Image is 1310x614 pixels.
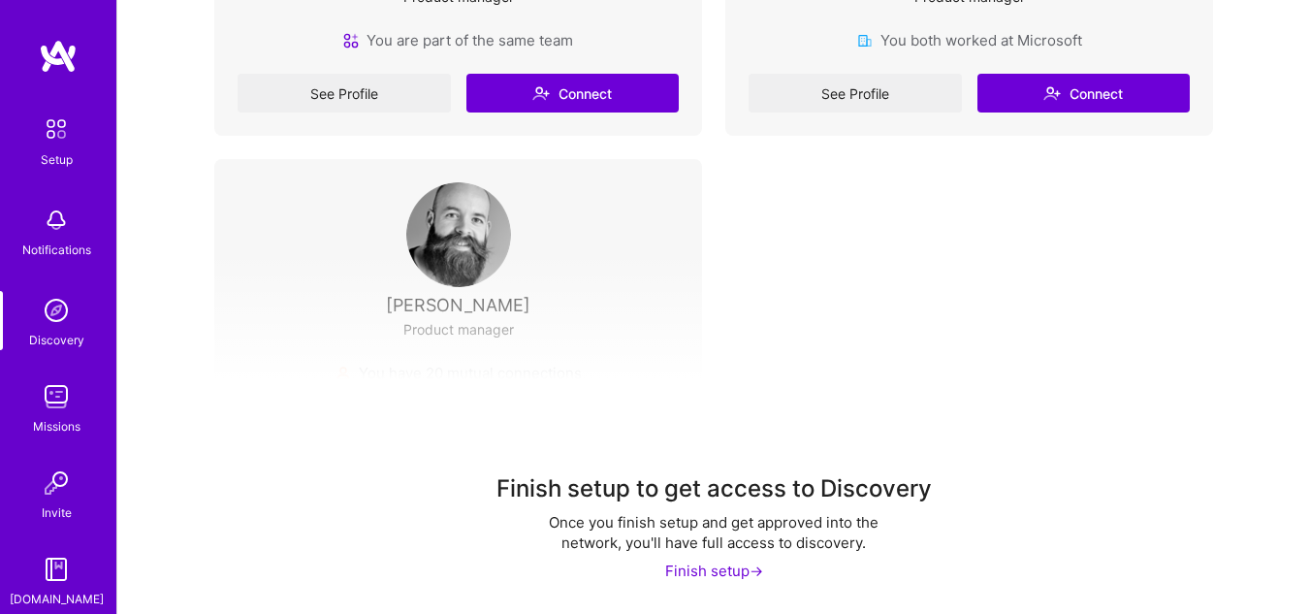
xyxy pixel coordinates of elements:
img: Invite [37,464,76,502]
div: You both worked at Microsoft [857,30,1082,50]
img: setup [36,109,77,149]
img: company icon [857,33,873,48]
div: Finish setup to get access to Discovery [496,473,932,504]
div: You are part of the same team [343,30,573,50]
div: Finish setup -> [665,561,763,581]
img: teamwork [37,377,76,416]
div: Invite [42,502,72,523]
div: [DOMAIN_NAME] [10,589,104,609]
div: Missions [33,416,80,436]
div: Discovery [29,330,84,350]
img: User Avatar [406,182,511,287]
img: team [343,33,359,48]
img: bell [37,201,76,240]
img: logo [39,39,78,74]
div: Setup [41,149,73,170]
img: discovery [37,291,76,330]
img: guide book [37,550,76,589]
div: Once you finish setup and get approved into the network, you'll have full access to discovery. [538,512,889,553]
div: Notifications [22,240,91,260]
